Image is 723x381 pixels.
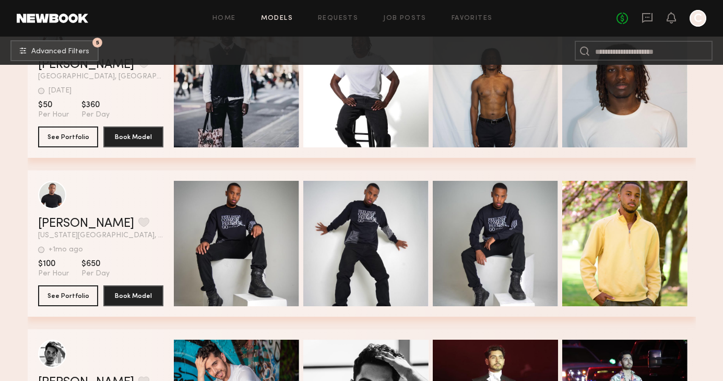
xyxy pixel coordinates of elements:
button: Book Model [103,285,163,306]
div: [DATE] [49,87,72,95]
button: See Portfolio [38,126,98,147]
a: [PERSON_NAME] [38,217,134,230]
a: Requests [318,15,358,22]
span: 5 [96,40,99,45]
span: [US_STATE][GEOGRAPHIC_DATA], [GEOGRAPHIC_DATA] [38,232,163,239]
a: Home [212,15,236,22]
span: $50 [38,100,69,110]
span: Per Day [81,269,110,279]
div: +1mo ago [49,246,83,253]
a: [PERSON_NAME] [38,59,134,71]
button: See Portfolio [38,285,98,306]
button: 5Advanced Filters [10,40,99,61]
a: C [690,10,706,27]
a: Favorites [452,15,493,22]
span: Per Hour [38,269,69,279]
span: $650 [81,259,110,269]
span: [GEOGRAPHIC_DATA], [GEOGRAPHIC_DATA] [38,73,163,80]
span: Per Hour [38,110,69,120]
span: $360 [81,100,110,110]
span: Advanced Filters [31,48,89,55]
button: Book Model [103,126,163,147]
span: Per Day [81,110,110,120]
a: Models [261,15,293,22]
a: Job Posts [383,15,426,22]
span: $100 [38,259,69,269]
